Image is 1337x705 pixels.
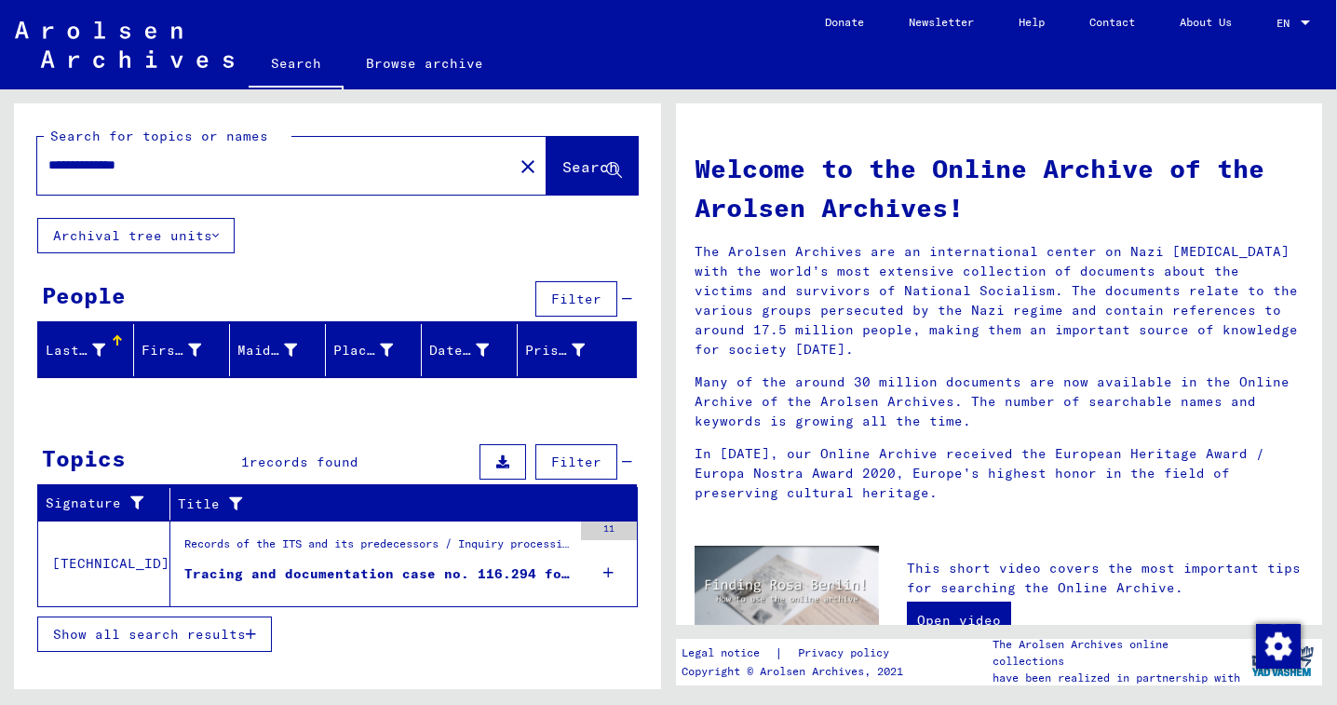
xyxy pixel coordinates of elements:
[509,147,547,184] button: Clear
[422,324,518,376] mat-header-cell: Date of Birth
[695,242,1304,359] p: The Arolsen Archives are an international center on Nazi [MEDICAL_DATA] with the world’s most ext...
[551,454,601,470] span: Filter
[1256,624,1301,669] img: Change consent
[429,341,489,360] div: Date of Birth
[50,128,268,144] mat-label: Search for topics or names
[333,341,393,360] div: Place of Birth
[184,536,572,562] div: Records of the ITS and its predecessors / Inquiry processing / ITS case files as of 1947 / Reposi...
[518,324,635,376] mat-header-cell: Prisoner #
[46,341,105,360] div: Last Name
[535,281,617,317] button: Filter
[695,373,1304,431] p: Many of the around 30 million documents are now available in the Online Archive of the Arolsen Ar...
[142,335,229,365] div: First Name
[429,335,517,365] div: Date of Birth
[682,663,912,680] p: Copyright © Arolsen Archives, 2021
[525,341,585,360] div: Prisoner #
[547,137,638,195] button: Search
[142,341,201,360] div: First Name
[695,444,1304,503] p: In [DATE], our Online Archive received the European Heritage Award / Europa Nostra Award 2020, Eu...
[37,218,235,253] button: Archival tree units
[551,291,601,307] span: Filter
[178,489,614,519] div: Title
[525,335,613,365] div: Prisoner #
[695,149,1304,227] h1: Welcome to the Online Archive of the Arolsen Archives!
[38,324,134,376] mat-header-cell: Last Name
[907,559,1303,598] p: This short video covers the most important tips for searching the Online Archive.
[682,644,775,663] a: Legal notice
[1255,623,1300,668] div: Change consent
[38,521,170,606] td: [TECHNICAL_ID]
[46,335,133,365] div: Last Name
[46,494,146,513] div: Signature
[1276,17,1297,30] span: EN
[535,444,617,480] button: Filter
[134,324,230,376] mat-header-cell: First Name
[15,21,234,68] img: Arolsen_neg.svg
[37,617,272,652] button: Show all search results
[993,636,1241,670] p: The Arolsen Archives online collections
[344,41,506,86] a: Browse archive
[1248,638,1317,685] img: yv_logo.png
[562,157,618,176] span: Search
[682,644,912,663] div: |
[250,454,358,470] span: records found
[46,489,169,519] div: Signature
[237,341,297,360] div: Maiden Name
[42,278,126,312] div: People
[249,41,344,89] a: Search
[695,546,879,646] img: video.jpg
[53,626,246,643] span: Show all search results
[783,644,912,663] a: Privacy policy
[230,324,326,376] mat-header-cell: Maiden Name
[241,454,250,470] span: 1
[581,522,637,540] div: 11
[333,335,421,365] div: Place of Birth
[517,156,539,178] mat-icon: close
[907,602,1011,639] a: Open video
[993,670,1241,686] p: have been realized in partnership with
[184,564,572,584] div: Tracing and documentation case no. 116.294 for [PERSON_NAME] born [DEMOGRAPHIC_DATA]
[178,495,591,514] div: Title
[237,335,325,365] div: Maiden Name
[42,441,126,475] div: Topics
[326,324,422,376] mat-header-cell: Place of Birth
